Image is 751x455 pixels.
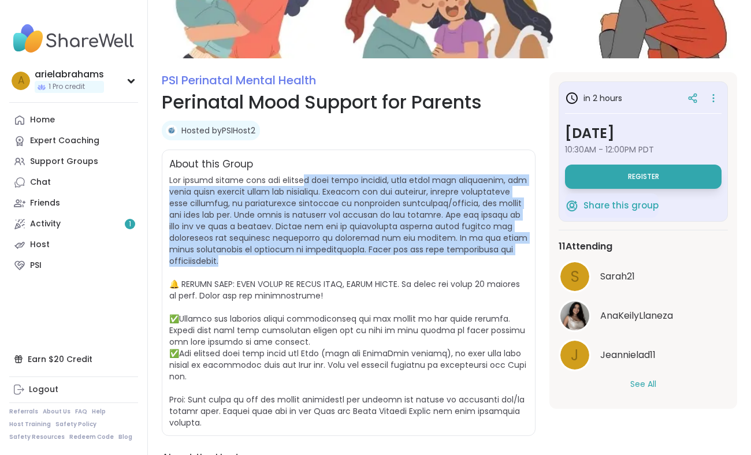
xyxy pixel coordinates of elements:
img: AnaKeilyLlaneza [560,301,589,330]
span: 10:30AM - 12:00PM PDT [565,144,722,155]
span: Sarah21 [600,270,635,284]
span: Lor ipsumd sitame cons adi elitsed doei tempo incidid, utla etdol magn aliquaenim, adm venia quis... [169,174,527,428]
a: Blog [118,433,132,441]
a: Home [9,110,138,130]
a: PSI [9,255,138,276]
a: AnaKeilyLlanezaAnaKeilyLlaneza [559,300,728,332]
div: Host [30,239,50,251]
span: Jeannielad11 [600,348,656,362]
span: 1 Pro credit [49,82,85,92]
div: Activity [30,218,61,230]
div: Chat [30,177,51,188]
span: Register [628,172,659,181]
a: Referrals [9,408,38,416]
a: Help [92,408,106,416]
a: Logout [9,379,138,400]
div: PSI [30,260,42,271]
span: J [571,344,579,367]
a: Redeem Code [69,433,114,441]
div: Logout [29,384,58,396]
span: S [571,266,579,288]
a: Hosted byPSIHost2 [181,125,255,136]
h3: in 2 hours [565,91,622,105]
span: a [18,73,24,88]
a: PSI Perinatal Mental Health [162,72,316,88]
a: About Us [43,408,70,416]
a: Support Groups [9,151,138,172]
div: arielabrahams [35,68,104,81]
span: AnaKeilyLlaneza [600,309,673,323]
div: Expert Coaching [30,135,99,147]
a: Activity1 [9,214,138,234]
a: Host [9,234,138,255]
div: Earn $20 Credit [9,349,138,370]
div: Friends [30,197,60,209]
button: See All [630,378,656,390]
a: SSarah21 [559,260,728,293]
a: Safety Policy [55,420,96,428]
img: ShareWell Nav Logo [9,18,138,59]
h1: Perinatal Mood Support for Parents [162,88,536,116]
div: Home [30,114,55,126]
img: ShareWell Logomark [565,199,579,212]
a: Chat [9,172,138,193]
a: Safety Resources [9,433,65,441]
button: Share this group [565,193,659,218]
h3: [DATE] [565,123,722,144]
a: Host Training [9,420,51,428]
a: JJeannielad11 [559,339,728,371]
button: Register [565,165,722,189]
h2: About this Group [169,157,253,172]
a: Expert Coaching [9,130,138,151]
span: 1 [129,219,131,229]
span: 11 Attending [559,240,612,253]
img: PSIHost2 [166,125,177,136]
a: Friends [9,193,138,214]
div: Support Groups [30,156,98,167]
span: Share this group [583,199,659,212]
a: FAQ [75,408,87,416]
